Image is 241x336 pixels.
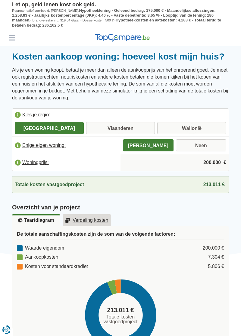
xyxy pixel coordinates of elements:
div: Kosten voor standaardkrediet [17,263,88,270]
span: Hypotheekkosten en aktekosten: 4.283 € - Totaal terug te betalen bedrag: 236.162,5 € [12,18,221,27]
label: [PERSON_NAME] [123,139,174,151]
div: Aankoopkosten [17,254,58,261]
input: | [123,154,226,171]
label: [GEOGRAPHIC_DATA] [15,122,84,134]
label: Wallonië [157,122,226,134]
h1: Kosten aankoop woning: hoeveel kost mijn huis? [12,51,229,62]
div: Waarde eigendom [17,245,64,252]
div: 5.806 € [208,263,224,270]
span: 213.011 € [107,306,134,315]
span: € [224,159,226,166]
span: 213.011 € [203,182,225,187]
u: Verdeling kosten [65,218,108,223]
div: 200.000 € [203,245,224,252]
span: Totale kosten vastgoedproject [101,315,140,324]
span: Totale kosten vastgoedproject [15,181,84,188]
p: Als je een woning koopt, betaal je meer dan alleen de aankoopprijs van het onroerend goed. Je moe... [12,67,229,101]
label: Kies je regio: [12,109,229,122]
button: Menu [7,33,16,42]
img: TopCompare [95,34,150,42]
h3: De totale aanschaffingskosten zijn de som van de volgende factoren: [17,231,224,240]
label: Vlaanderen [86,122,155,134]
div: 7.304 € [208,254,224,261]
span: Hypotheeklening - Geleend bedrag: 175.000 € - Maandelijkse aflossingen: 1.258,83 € - Jaarlijks ko... [12,8,216,23]
label: Neen [176,139,227,151]
p: Let op, geld lenen kost ook geld. [12,2,229,8]
p: Representatief voorbeeld: [PERSON_NAME]: - Brandverzekering: 319,34 €/jaar - Dossierkosten: 500 € - [12,8,229,28]
label: Enige eigen woning: [12,139,120,152]
h2: Overzicht van je project [12,203,229,212]
label: Woningprijs: [12,156,120,169]
u: Taartdiagram [18,218,54,223]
